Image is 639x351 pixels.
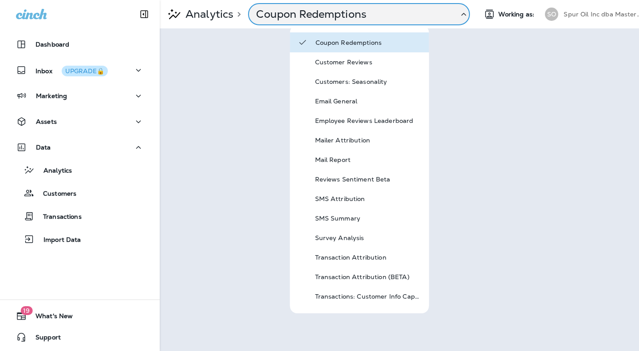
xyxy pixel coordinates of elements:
[9,138,151,156] button: Data
[36,144,51,151] p: Data
[36,118,57,125] p: Assets
[9,113,151,130] button: Assets
[545,8,558,21] div: SO
[20,306,32,315] span: 19
[233,11,241,18] p: >
[315,137,422,144] p: Mailer Attribution
[9,35,151,53] button: Dashboard
[9,61,151,79] button: InboxUPGRADE🔒
[35,236,81,245] p: Import Data
[315,176,422,183] p: Reviews Sentiment Beta
[315,156,422,163] p: Mail Report
[256,8,451,21] p: Coupon Redemptions
[315,215,422,222] p: SMS Summary
[315,78,422,85] p: Customers: Seasonality
[9,184,151,202] button: Customers
[132,5,157,23] button: Collapse Sidebar
[9,161,151,179] button: Analytics
[9,87,151,105] button: Marketing
[315,195,422,202] p: SMS Attribution
[315,59,422,66] p: Customer Reviews
[182,8,233,21] p: Analytics
[315,273,422,280] p: Transaction Attribution (BETA)
[9,328,151,346] button: Support
[62,66,108,76] button: UPGRADE🔒
[498,11,536,18] span: Working as:
[9,307,151,325] button: 19What's New
[316,39,422,46] p: Coupon Redemptions
[27,312,73,323] span: What's New
[35,66,108,75] p: Inbox
[9,230,151,248] button: Import Data
[315,254,422,261] p: Transaction Attribution
[34,190,76,198] p: Customers
[315,234,422,241] p: Survey Analysis
[315,293,422,300] p: Transactions: Customer Info Capture
[27,334,61,344] span: Support
[34,213,82,221] p: Transactions
[35,167,72,175] p: Analytics
[35,41,69,48] p: Dashboard
[315,98,422,105] p: Email General
[36,92,67,99] p: Marketing
[65,68,104,74] div: UPGRADE🔒
[9,207,151,225] button: Transactions
[315,117,422,124] p: Employee Reviews Leaderboard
